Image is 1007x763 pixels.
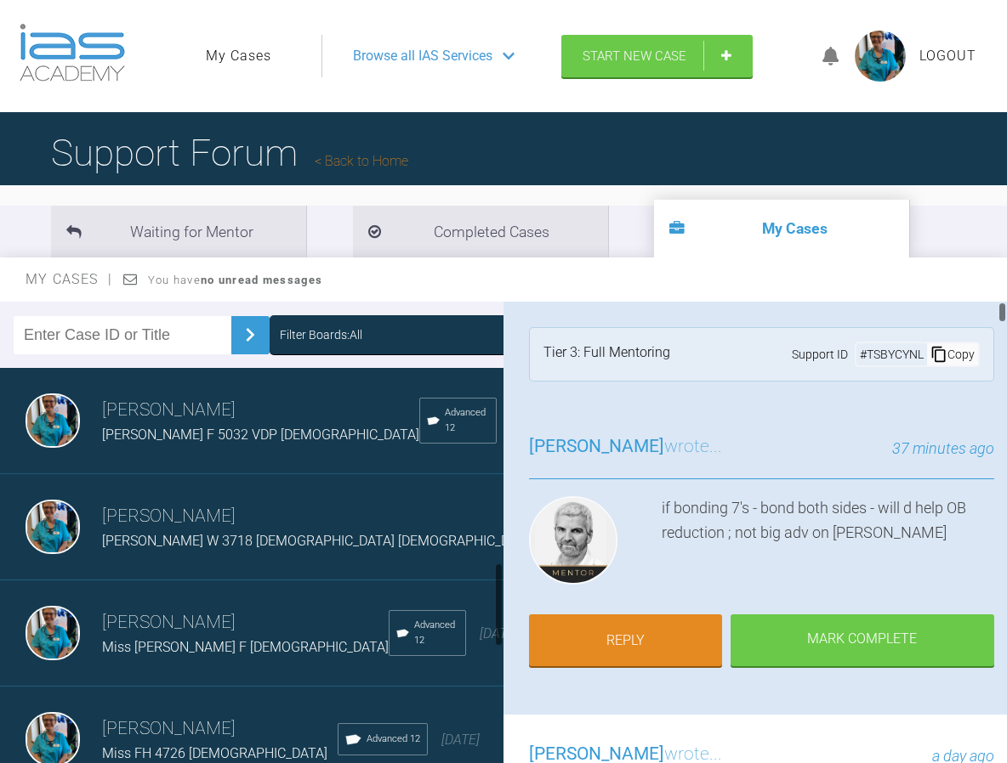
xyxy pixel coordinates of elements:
h3: wrote... [529,432,722,461]
img: chevronRight.28bd32b0.svg [236,321,264,348]
span: [DATE] [480,625,518,641]
li: Completed Cases [353,206,608,257]
span: Start New Case [583,48,686,64]
a: Start New Case [561,35,753,77]
span: Advanced 12 [414,618,458,648]
span: You have [148,274,322,286]
span: Miss [PERSON_NAME] F [DEMOGRAPHIC_DATA] [102,639,389,655]
div: Copy [927,343,978,365]
img: Ross Hobson [529,496,617,585]
strong: no unread messages [201,274,322,286]
span: Support ID [792,345,848,364]
span: [DATE] [441,732,480,748]
span: Advanced 12 [445,405,489,436]
span: [PERSON_NAME] [529,436,664,456]
img: Åsa Ulrika Linnea Feneley [26,500,80,554]
a: Logout [919,45,976,67]
a: My Cases [206,45,271,67]
a: Back to Home [315,153,408,169]
div: Tier 3: Full Mentoring [543,342,670,367]
h1: Support Forum [51,123,408,183]
li: Waiting for Mentor [51,206,306,257]
div: Mark Complete [731,614,995,667]
h3: [PERSON_NAME] [102,608,389,637]
img: Åsa Ulrika Linnea Feneley [26,606,80,660]
h3: [PERSON_NAME] [102,715,338,743]
span: [PERSON_NAME] W 3718 [DEMOGRAPHIC_DATA] [DEMOGRAPHIC_DATA] [102,533,537,549]
a: Reply [529,614,722,667]
img: logo-light.3e3ef733.png [20,24,125,82]
span: My Cases [26,271,113,287]
span: [PERSON_NAME] F 5032 VDP [DEMOGRAPHIC_DATA] [102,427,419,443]
li: My Cases [654,200,909,257]
span: Advanced 12 [367,732,420,747]
span: Browse all IAS Services [353,45,492,67]
h3: [PERSON_NAME] [102,396,419,425]
input: Enter Case ID or Title [14,316,231,354]
span: 37 minutes ago [892,439,994,457]
div: if bonding 7's - bond both sides - will d help OB reduction ; not big adv on [PERSON_NAME] [662,496,994,591]
img: Åsa Ulrika Linnea Feneley [26,393,80,448]
div: # TSBYCYNL [856,345,927,364]
span: Miss FH 4726 [DEMOGRAPHIC_DATA] [102,745,327,761]
div: Filter Boards: All [280,325,362,344]
img: profile.png [855,31,906,82]
h3: [PERSON_NAME] [102,502,537,531]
